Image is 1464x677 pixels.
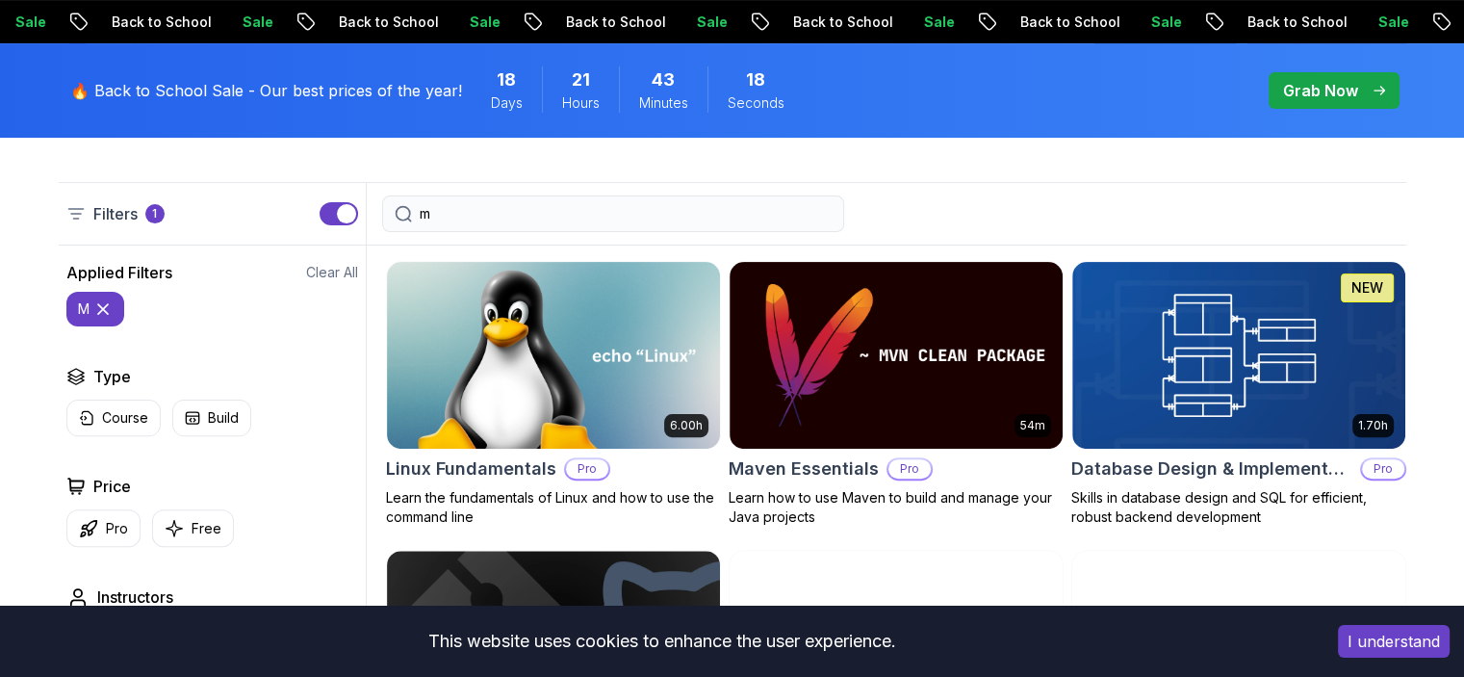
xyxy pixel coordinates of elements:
[888,459,931,479] p: Pro
[66,400,161,436] button: Course
[1358,418,1388,433] p: 1.70h
[730,262,1063,449] img: Maven Essentials card
[1004,13,1135,32] p: Back to School
[152,206,157,221] p: 1
[908,13,969,32] p: Sale
[491,93,523,113] span: Days
[777,13,908,32] p: Back to School
[670,418,703,433] p: 6.00h
[78,299,90,319] p: m
[1071,261,1406,527] a: Database Design & Implementation card1.70hNEWDatabase Design & ImplementationProSkills in databas...
[106,519,128,538] p: Pro
[453,13,515,32] p: Sale
[1351,278,1383,298] p: NEW
[97,586,173,609] h2: Instructors
[1362,13,1424,32] p: Sale
[93,365,131,388] h2: Type
[1071,488,1406,527] p: Skills in database design and SQL for efficient, robust backend development
[70,79,462,102] p: 🔥 Back to School Sale - Our best prices of the year!
[729,261,1064,527] a: Maven Essentials card54mMaven EssentialsProLearn how to use Maven to build and manage your Java p...
[192,519,221,538] p: Free
[386,261,721,527] a: Linux Fundamentals card6.00hLinux FundamentalsProLearn the fundamentals of Linux and how to use t...
[1135,13,1196,32] p: Sale
[95,13,226,32] p: Back to School
[1283,79,1358,102] p: Grab Now
[652,66,675,93] span: 43 Minutes
[387,262,720,449] img: Linux Fundamentals card
[572,66,590,93] span: 21 Hours
[93,475,131,498] h2: Price
[306,263,358,282] button: Clear All
[729,488,1064,527] p: Learn how to use Maven to build and manage your Java projects
[152,509,234,547] button: Free
[497,66,516,93] span: 18 Days
[681,13,742,32] p: Sale
[386,456,556,482] h2: Linux Fundamentals
[1362,459,1404,479] p: Pro
[728,93,784,113] span: Seconds
[66,292,124,326] button: m
[639,93,688,113] span: Minutes
[562,93,600,113] span: Hours
[1071,456,1352,482] h2: Database Design & Implementation
[93,202,138,225] p: Filters
[386,488,721,527] p: Learn the fundamentals of Linux and how to use the command line
[102,408,148,428] p: Course
[322,13,453,32] p: Back to School
[746,66,765,93] span: 18 Seconds
[208,408,239,428] p: Build
[1072,262,1405,449] img: Database Design & Implementation card
[1020,418,1045,433] p: 54m
[172,400,251,436] button: Build
[566,459,608,479] p: Pro
[226,13,288,32] p: Sale
[66,261,172,284] h2: Applied Filters
[14,620,1309,663] div: This website uses cookies to enhance the user experience.
[729,456,879,482] h2: Maven Essentials
[1338,625,1450,658] button: Accept cookies
[1231,13,1362,32] p: Back to School
[550,13,681,32] p: Back to School
[66,509,141,547] button: Pro
[420,204,832,223] input: Search Java, React, Spring boot ...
